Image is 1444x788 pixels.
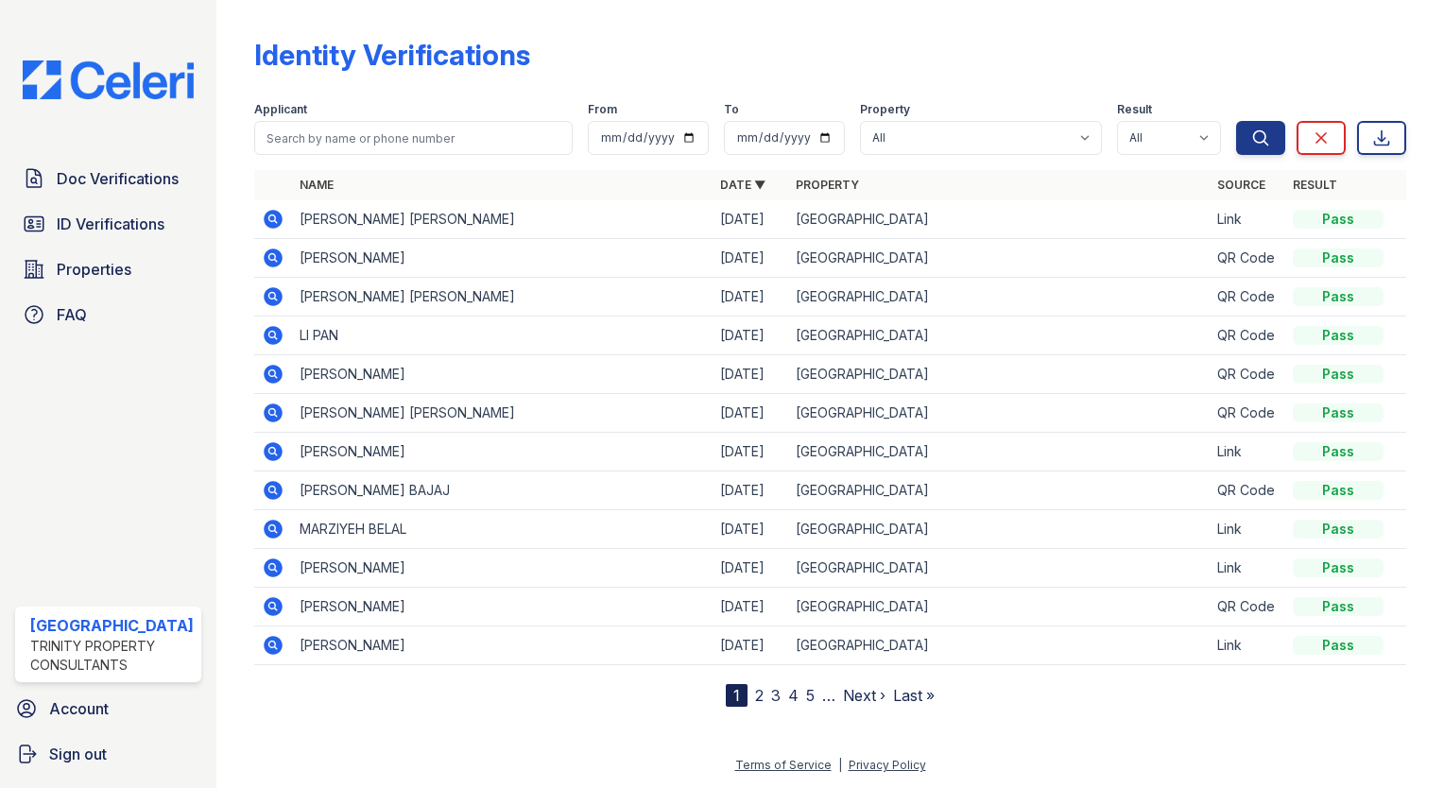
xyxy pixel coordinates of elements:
[292,549,713,588] td: [PERSON_NAME]
[57,258,131,281] span: Properties
[1293,520,1384,539] div: Pass
[1217,178,1265,192] a: Source
[57,167,179,190] span: Doc Verifications
[788,588,1210,626] td: [GEOGRAPHIC_DATA]
[713,510,788,549] td: [DATE]
[1210,317,1285,355] td: QR Code
[893,686,935,705] a: Last »
[1210,471,1285,510] td: QR Code
[1293,597,1384,616] div: Pass
[1117,102,1152,117] label: Result
[788,471,1210,510] td: [GEOGRAPHIC_DATA]
[57,213,164,235] span: ID Verifications
[8,60,209,99] img: CE_Logo_Blue-a8612792a0a2168367f1c8372b55b34899dd931a85d93a1a3d3e32e68fde9ad4.png
[292,471,713,510] td: [PERSON_NAME] BAJAJ
[822,684,835,707] span: …
[788,433,1210,471] td: [GEOGRAPHIC_DATA]
[860,102,910,117] label: Property
[788,394,1210,433] td: [GEOGRAPHIC_DATA]
[588,102,617,117] label: From
[1293,287,1384,306] div: Pass
[30,637,194,675] div: Trinity Property Consultants
[15,250,201,288] a: Properties
[1210,355,1285,394] td: QR Code
[254,102,307,117] label: Applicant
[292,588,713,626] td: [PERSON_NAME]
[849,758,926,772] a: Privacy Policy
[1210,394,1285,433] td: QR Code
[713,626,788,665] td: [DATE]
[1210,278,1285,317] td: QR Code
[788,200,1210,239] td: [GEOGRAPHIC_DATA]
[1293,558,1384,577] div: Pass
[1293,365,1384,384] div: Pass
[15,205,201,243] a: ID Verifications
[755,686,764,705] a: 2
[735,758,832,772] a: Terms of Service
[1293,636,1384,655] div: Pass
[806,686,815,705] a: 5
[292,510,713,549] td: MARZIYEH BELAL
[788,686,799,705] a: 4
[292,433,713,471] td: [PERSON_NAME]
[788,510,1210,549] td: [GEOGRAPHIC_DATA]
[292,239,713,278] td: [PERSON_NAME]
[1210,510,1285,549] td: Link
[254,121,573,155] input: Search by name or phone number
[843,686,885,705] a: Next ›
[713,433,788,471] td: [DATE]
[1210,433,1285,471] td: Link
[1293,481,1384,500] div: Pass
[713,549,788,588] td: [DATE]
[49,697,109,720] span: Account
[1210,626,1285,665] td: Link
[726,684,748,707] div: 1
[713,355,788,394] td: [DATE]
[292,355,713,394] td: [PERSON_NAME]
[771,686,781,705] a: 3
[1293,210,1384,229] div: Pass
[300,178,334,192] a: Name
[292,278,713,317] td: [PERSON_NAME] [PERSON_NAME]
[1210,200,1285,239] td: Link
[8,735,209,773] a: Sign out
[788,278,1210,317] td: [GEOGRAPHIC_DATA]
[713,471,788,510] td: [DATE]
[788,239,1210,278] td: [GEOGRAPHIC_DATA]
[788,317,1210,355] td: [GEOGRAPHIC_DATA]
[30,614,194,637] div: [GEOGRAPHIC_DATA]
[292,200,713,239] td: [PERSON_NAME] [PERSON_NAME]
[1210,239,1285,278] td: QR Code
[49,743,107,765] span: Sign out
[254,38,530,72] div: Identity Verifications
[713,200,788,239] td: [DATE]
[713,239,788,278] td: [DATE]
[8,690,209,728] a: Account
[1210,549,1285,588] td: Link
[788,549,1210,588] td: [GEOGRAPHIC_DATA]
[838,758,842,772] div: |
[1293,248,1384,267] div: Pass
[796,178,859,192] a: Property
[292,626,713,665] td: [PERSON_NAME]
[713,394,788,433] td: [DATE]
[292,394,713,433] td: [PERSON_NAME] [PERSON_NAME]
[788,355,1210,394] td: [GEOGRAPHIC_DATA]
[1293,178,1337,192] a: Result
[713,588,788,626] td: [DATE]
[713,278,788,317] td: [DATE]
[1293,403,1384,422] div: Pass
[720,178,765,192] a: Date ▼
[724,102,739,117] label: To
[292,317,713,355] td: LI PAN
[788,626,1210,665] td: [GEOGRAPHIC_DATA]
[713,317,788,355] td: [DATE]
[15,160,201,197] a: Doc Verifications
[1293,326,1384,345] div: Pass
[15,296,201,334] a: FAQ
[1293,442,1384,461] div: Pass
[1210,588,1285,626] td: QR Code
[57,303,87,326] span: FAQ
